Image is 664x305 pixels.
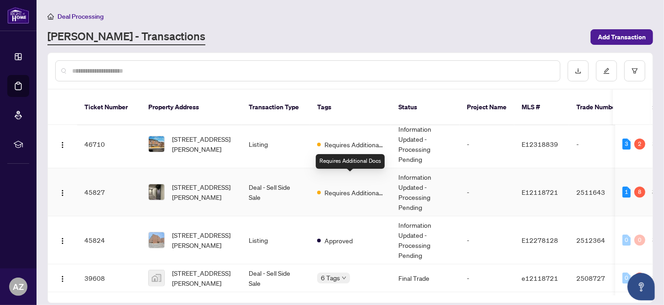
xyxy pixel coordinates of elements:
img: thumbnail-img [149,232,164,248]
th: Project Name [460,90,514,125]
td: - [460,120,514,168]
span: E12118721 [522,188,558,196]
span: [STREET_ADDRESS][PERSON_NAME] [172,134,234,154]
div: 0 [634,235,645,246]
button: Logo [55,185,70,199]
th: Trade Number [569,90,633,125]
div: 8 [634,187,645,198]
th: Ticket Number [77,90,141,125]
button: Logo [55,271,70,285]
span: Requires Additional Docs [324,187,384,198]
a: [PERSON_NAME] - Transactions [47,29,205,45]
td: - [460,168,514,216]
button: filter [624,60,645,81]
button: Logo [55,233,70,247]
td: - [569,120,633,168]
img: thumbnail-img [149,136,164,152]
th: Property Address [141,90,241,125]
div: Requires Additional Docs [316,154,385,169]
span: Requires Additional Docs [324,139,384,150]
span: E12318839 [522,140,558,148]
button: Add Transaction [591,29,653,45]
button: edit [596,60,617,81]
span: [STREET_ADDRESS][PERSON_NAME] [172,182,234,202]
td: 45827 [77,168,141,216]
img: Logo [59,275,66,283]
button: Open asap [627,273,655,300]
span: [STREET_ADDRESS][PERSON_NAME] [172,230,234,250]
span: Deal Processing [58,12,104,21]
img: thumbnail-img [149,184,164,200]
td: 2508727 [569,264,633,292]
td: - [460,216,514,264]
td: 2512364 [569,216,633,264]
span: filter [632,68,638,74]
img: logo [7,7,29,24]
td: Listing [241,216,310,264]
td: Deal - Sell Side Sale [241,168,310,216]
span: 6 Tags [321,273,340,283]
td: Listing [241,120,310,168]
td: Information Updated - Processing Pending [391,216,460,264]
div: 1 [634,273,645,284]
span: AZ [13,280,24,293]
td: Final Trade [391,264,460,292]
span: edit [603,68,610,74]
img: Logo [59,237,66,245]
span: e12118721 [522,274,558,282]
img: Logo [59,189,66,197]
td: 39608 [77,264,141,292]
span: [STREET_ADDRESS][PERSON_NAME] [172,268,234,288]
td: 46710 [77,120,141,168]
img: thumbnail-img [149,270,164,286]
button: Logo [55,137,70,151]
div: 3 [622,139,631,150]
div: 0 [622,273,631,284]
td: - [460,264,514,292]
td: Information Updated - Processing Pending [391,120,460,168]
span: download [575,68,581,74]
span: home [47,13,54,20]
span: Approved [324,235,353,246]
td: Information Updated - Processing Pending [391,168,460,216]
span: down [342,276,346,280]
button: download [568,60,589,81]
th: Status [391,90,460,125]
th: MLS # [514,90,569,125]
td: 2511643 [569,168,633,216]
div: 2 [634,139,645,150]
span: Add Transaction [598,30,646,44]
td: Deal - Sell Side Sale [241,264,310,292]
img: Logo [59,141,66,149]
th: Tags [310,90,391,125]
div: 1 [622,187,631,198]
td: 45824 [77,216,141,264]
div: 0 [622,235,631,246]
span: E12278128 [522,236,558,244]
th: Transaction Type [241,90,310,125]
